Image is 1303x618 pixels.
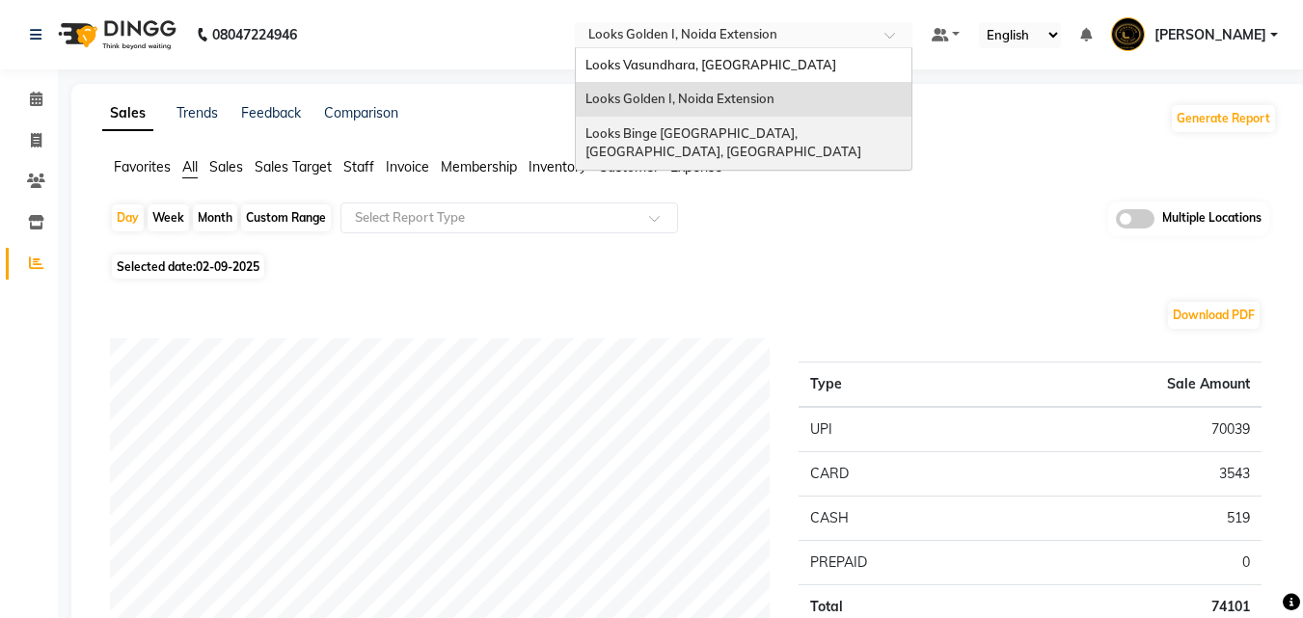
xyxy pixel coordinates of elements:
[1111,17,1145,51] img: Arnav Kumar_MSTR
[49,8,181,62] img: logo
[324,104,398,121] a: Comparison
[799,362,997,407] th: Type
[148,204,189,231] div: Week
[799,451,997,496] td: CARD
[529,158,586,175] span: Inventory
[241,204,331,231] div: Custom Range
[585,57,836,72] span: Looks Vasundhara, [GEOGRAPHIC_DATA]
[799,407,997,452] td: UPI
[585,125,861,160] span: Looks Binge [GEOGRAPHIC_DATA], [GEOGRAPHIC_DATA], [GEOGRAPHIC_DATA]
[193,204,237,231] div: Month
[112,255,264,279] span: Selected date:
[114,158,171,175] span: Favorites
[241,104,301,121] a: Feedback
[997,362,1262,407] th: Sale Amount
[799,496,997,540] td: CASH
[112,204,144,231] div: Day
[176,104,218,121] a: Trends
[182,158,198,175] span: All
[997,451,1262,496] td: 3543
[997,540,1262,584] td: 0
[1172,105,1275,132] button: Generate Report
[997,496,1262,540] td: 519
[209,158,243,175] span: Sales
[575,47,912,171] ng-dropdown-panel: Options list
[441,158,517,175] span: Membership
[343,158,374,175] span: Staff
[1168,302,1260,329] button: Download PDF
[997,407,1262,452] td: 70039
[255,158,332,175] span: Sales Target
[196,259,259,274] span: 02-09-2025
[102,96,153,131] a: Sales
[1154,25,1266,45] span: [PERSON_NAME]
[386,158,429,175] span: Invoice
[212,8,297,62] b: 08047224946
[585,91,774,106] span: Looks Golden I, Noida Extension
[799,540,997,584] td: PREPAID
[1162,209,1262,228] span: Multiple Locations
